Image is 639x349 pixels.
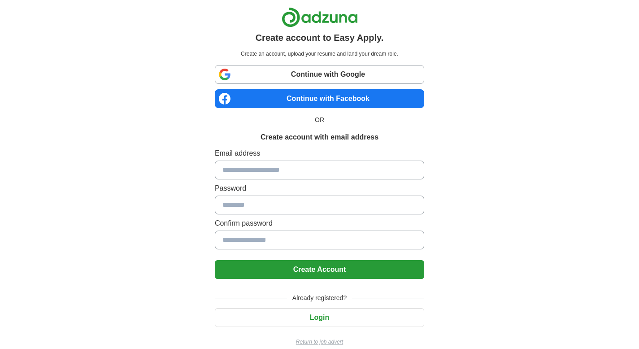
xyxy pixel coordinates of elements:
[215,314,424,321] a: Login
[217,50,422,58] p: Create an account, upload your resume and land your dream role.
[215,148,424,159] label: Email address
[287,293,352,303] span: Already registered?
[215,65,424,84] a: Continue with Google
[215,338,424,346] a: Return to job advert
[215,183,424,194] label: Password
[309,115,330,125] span: OR
[256,31,384,44] h1: Create account to Easy Apply.
[215,218,424,229] label: Confirm password
[282,7,358,27] img: Adzuna logo
[215,89,424,108] a: Continue with Facebook
[215,308,424,327] button: Login
[261,132,378,143] h1: Create account with email address
[215,260,424,279] button: Create Account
